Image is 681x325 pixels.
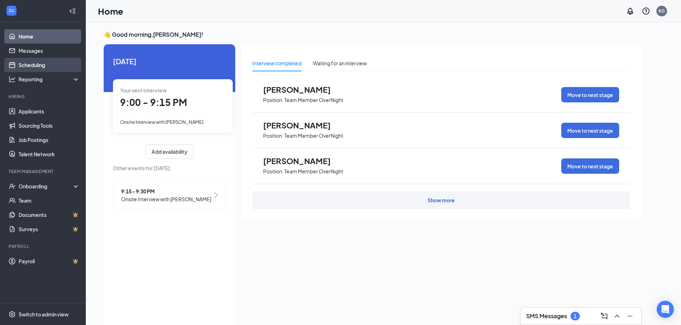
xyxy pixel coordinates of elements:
[263,168,283,175] p: Position:
[313,59,367,67] div: Waiting for an interview
[19,133,80,147] a: Job Postings
[9,311,16,318] svg: Settings
[284,97,343,103] p: Team Member OverNight
[598,310,610,322] button: ComposeMessage
[284,168,343,175] p: Team Member OverNight
[19,147,80,161] a: Talent Network
[69,7,76,15] svg: Collapse
[19,193,80,208] a: Team
[263,97,283,103] p: Position:
[113,164,226,172] span: Other events for [DATE]
[657,301,674,318] div: Open Intercom Messenger
[9,93,78,100] div: Hiring
[9,243,78,249] div: Payroll
[113,56,226,67] span: [DATE]
[19,183,74,190] div: Onboarding
[121,195,211,203] span: Onsite Interview with [PERSON_NAME]
[284,132,343,139] p: Team Member OverNight
[252,59,301,67] div: Interview completed
[19,311,69,318] div: Switch to admin view
[120,96,187,108] span: 9:00 - 9:15 PM
[120,87,167,93] span: Your next interview
[8,7,15,14] svg: WorkstreamLogo
[9,183,16,190] svg: UserCheck
[624,310,636,322] button: Minimize
[19,104,80,118] a: Applicants
[98,5,123,17] h1: Home
[613,312,621,320] svg: ChevronUp
[263,85,342,94] span: [PERSON_NAME]
[642,7,650,15] svg: QuestionInfo
[561,123,619,138] button: Move to next stage
[561,158,619,174] button: Move to next stage
[19,118,80,133] a: Sourcing Tools
[19,44,80,58] a: Messages
[263,121,342,130] span: [PERSON_NAME]
[561,87,619,102] button: Move to next stage
[9,168,78,174] div: Team Management
[19,208,80,222] a: DocumentsCrown
[626,312,634,320] svg: Minimize
[19,76,80,83] div: Reporting
[19,254,80,268] a: PayrollCrown
[574,313,577,319] div: 1
[145,144,193,159] button: Add availability
[626,7,635,15] svg: Notifications
[19,29,80,44] a: Home
[263,156,342,166] span: [PERSON_NAME]
[263,132,283,139] p: Position:
[9,76,16,83] svg: Analysis
[19,222,80,236] a: SurveysCrown
[600,312,608,320] svg: ComposeMessage
[611,310,623,322] button: ChevronUp
[121,187,211,195] span: 9:15 - 9:30 PM
[526,312,567,320] h3: SMS Messages
[104,31,641,39] h3: 👋 Good morning, [PERSON_NAME] !
[120,119,203,125] span: Onsite Interview with [PERSON_NAME]
[658,8,665,14] div: KG
[428,197,455,204] div: Show more
[19,58,80,72] a: Scheduling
